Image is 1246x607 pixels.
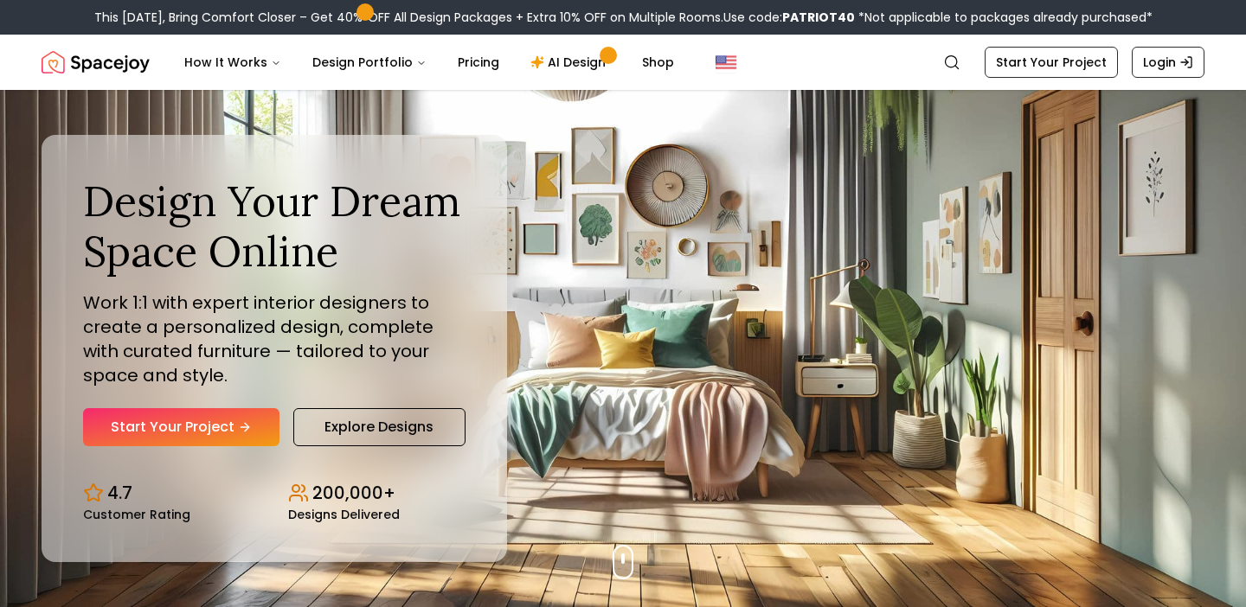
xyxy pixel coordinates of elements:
a: Login [1132,47,1204,78]
span: Use code: [723,9,855,26]
p: 4.7 [107,481,132,505]
a: AI Design [517,45,625,80]
small: Designs Delivered [288,508,400,521]
nav: Main [170,45,688,80]
img: Spacejoy Logo [42,45,150,80]
b: PATRIOT40 [782,9,855,26]
p: Work 1:1 with expert interior designers to create a personalized design, complete with curated fu... [83,291,466,387]
a: Shop [628,45,688,80]
button: How It Works [170,45,295,80]
button: Design Portfolio [299,45,440,80]
div: This [DATE], Bring Comfort Closer – Get 40% OFF All Design Packages + Extra 10% OFF on Multiple R... [94,9,1153,26]
a: Start Your Project [985,47,1118,78]
a: Pricing [444,45,513,80]
nav: Global [42,35,1204,90]
p: 200,000+ [312,481,395,505]
a: Spacejoy [42,45,150,80]
a: Start Your Project [83,408,279,446]
div: Design stats [83,467,466,521]
img: United States [716,52,736,73]
a: Explore Designs [293,408,466,446]
h1: Design Your Dream Space Online [83,176,466,276]
span: *Not applicable to packages already purchased* [855,9,1153,26]
small: Customer Rating [83,508,190,521]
